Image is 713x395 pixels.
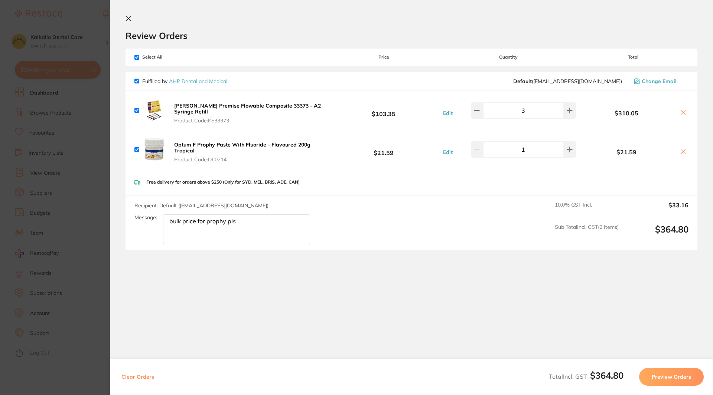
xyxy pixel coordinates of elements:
b: $310.05 [578,110,675,116]
h2: Review Orders [126,30,697,41]
textarea: bulk price for prophy pls [163,214,310,244]
b: Default [513,78,532,85]
img: bTczbXJjbg [142,99,166,122]
b: Optum F Prophy Paste With Fluoride - Flavoured 200g Tropical [174,141,310,154]
span: orders@ahpdentalmedical.com.au [513,78,622,84]
output: $364.80 [625,224,688,244]
span: Sub Total Incl. GST ( 2 Items) [555,224,619,244]
button: [PERSON_NAME] Premise Flowable Composite 33373 - A2 Syringe Refill Product Code:KE33373 [172,102,328,124]
b: $21.59 [328,143,439,157]
button: Clear Orders [119,368,156,386]
b: $364.80 [590,370,624,381]
p: Fulfilled by [142,78,227,84]
button: Change Email [632,78,688,85]
button: Preview Orders [639,368,704,386]
img: YXZjZzducw [142,138,166,161]
span: Select All [134,55,209,60]
button: Edit [441,110,455,116]
p: Free delivery for orders above $250 (Only for SYD, MEL, BRIS, ADE, CAN) [146,180,300,185]
span: Total Incl. GST [549,373,624,380]
span: Product Code: KE33373 [174,118,326,124]
a: AHP Dental and Medical [169,78,227,85]
label: Message: [134,214,157,221]
b: [PERSON_NAME] Premise Flowable Composite 33373 - A2 Syringe Refill [174,102,321,115]
span: Change Email [642,78,677,84]
span: Recipient: Default ( [EMAIL_ADDRESS][DOMAIN_NAME] ) [134,202,268,209]
span: Total [578,55,688,60]
span: 10.0 % GST Incl. [555,202,619,218]
b: $103.35 [328,103,439,117]
output: $33.16 [625,202,688,218]
span: Price [328,55,439,60]
b: $21.59 [578,149,675,155]
button: Optum F Prophy Paste With Fluoride - Flavoured 200g Tropical Product Code:DL0214 [172,141,328,163]
span: Quantity [439,55,578,60]
button: Edit [441,149,455,155]
span: Product Code: DL0214 [174,157,326,162]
